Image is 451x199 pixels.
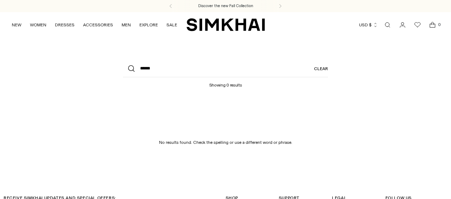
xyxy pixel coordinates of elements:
[395,18,410,32] a: Go to the account page
[83,17,113,33] a: ACCESSORIES
[209,77,242,88] h1: Showing 0 results
[425,18,440,32] a: Open cart modal
[410,18,425,32] a: Wishlist
[186,18,265,32] a: SIMKHAI
[139,17,158,33] a: EXPLORE
[122,17,131,33] a: MEN
[198,3,253,9] a: Discover the new Fall Collection
[123,60,140,77] button: Search
[314,60,328,77] a: Clear
[359,17,378,33] button: USD $
[436,21,442,28] span: 0
[30,17,46,33] a: WOMEN
[380,18,395,32] a: Open search modal
[12,17,21,33] a: NEW
[159,139,292,146] div: No results found. Check the spelling or use a different word or phrase.
[166,17,177,33] a: SALE
[55,17,75,33] a: DRESSES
